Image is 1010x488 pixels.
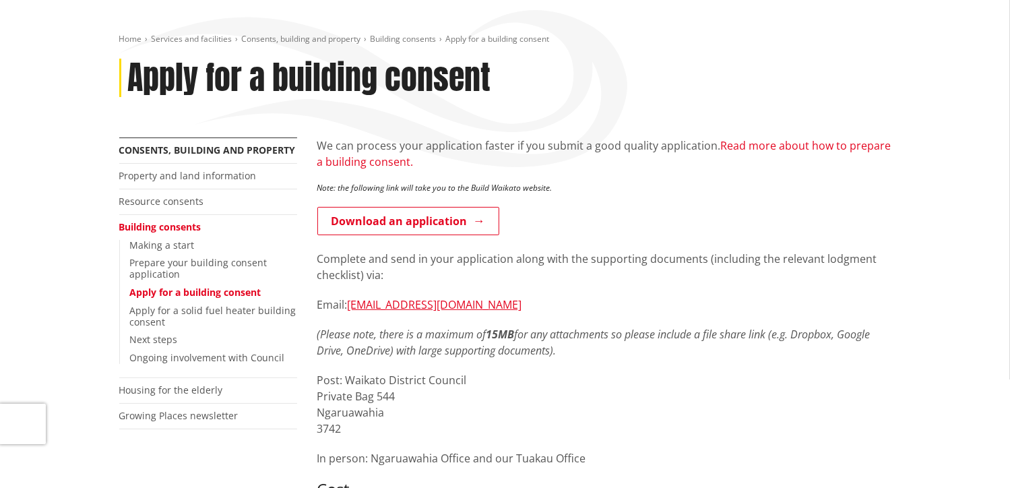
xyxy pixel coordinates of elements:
h1: Apply for a building consent [128,59,491,98]
nav: breadcrumb [119,34,891,45]
p: Post: Waikato District Council Private Bag 544 Ngaruawahia 3742 [317,372,891,437]
a: Apply for a building consent [130,286,261,299]
a: Consents, building and property [242,33,361,44]
a: [EMAIL_ADDRESS][DOMAIN_NAME] [348,297,522,312]
a: Consents, building and property [119,144,296,156]
a: Services and facilities [152,33,232,44]
em: Note: the following link will take you to the Build Waikato website. [317,182,553,193]
p: Complete and send in your application along with the supporting documents (including the relevant... [317,251,891,283]
a: Ongoing involvement with Council [130,351,285,364]
span: Apply for a building consent [446,33,550,44]
a: Home [119,33,142,44]
iframe: Messenger Launcher [948,431,997,480]
p: Email: [317,297,891,313]
a: Resource consents [119,195,204,208]
a: Prepare your building consent application [130,256,267,280]
a: Making a start [130,239,195,251]
a: Next steps [130,333,178,346]
a: Download an application [317,207,499,235]
a: Building consents [119,220,201,233]
p: In person: Ngaruawahia Office and our Tuakau Office [317,450,891,466]
a: Building consents [371,33,437,44]
a: Housing for the elderly [119,384,223,396]
em: (Please note, there is a maximum of for any attachments so please include a file share link (e.g.... [317,327,871,358]
strong: 15MB [486,327,515,342]
a: Property and land information [119,169,257,182]
a: Growing Places newsletter [119,409,239,422]
a: Apply for a solid fuel heater building consent​ [130,304,296,328]
a: Read more about how to prepare a building consent. [317,138,891,169]
p: We can process your application faster if you submit a good quality application. [317,138,891,170]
